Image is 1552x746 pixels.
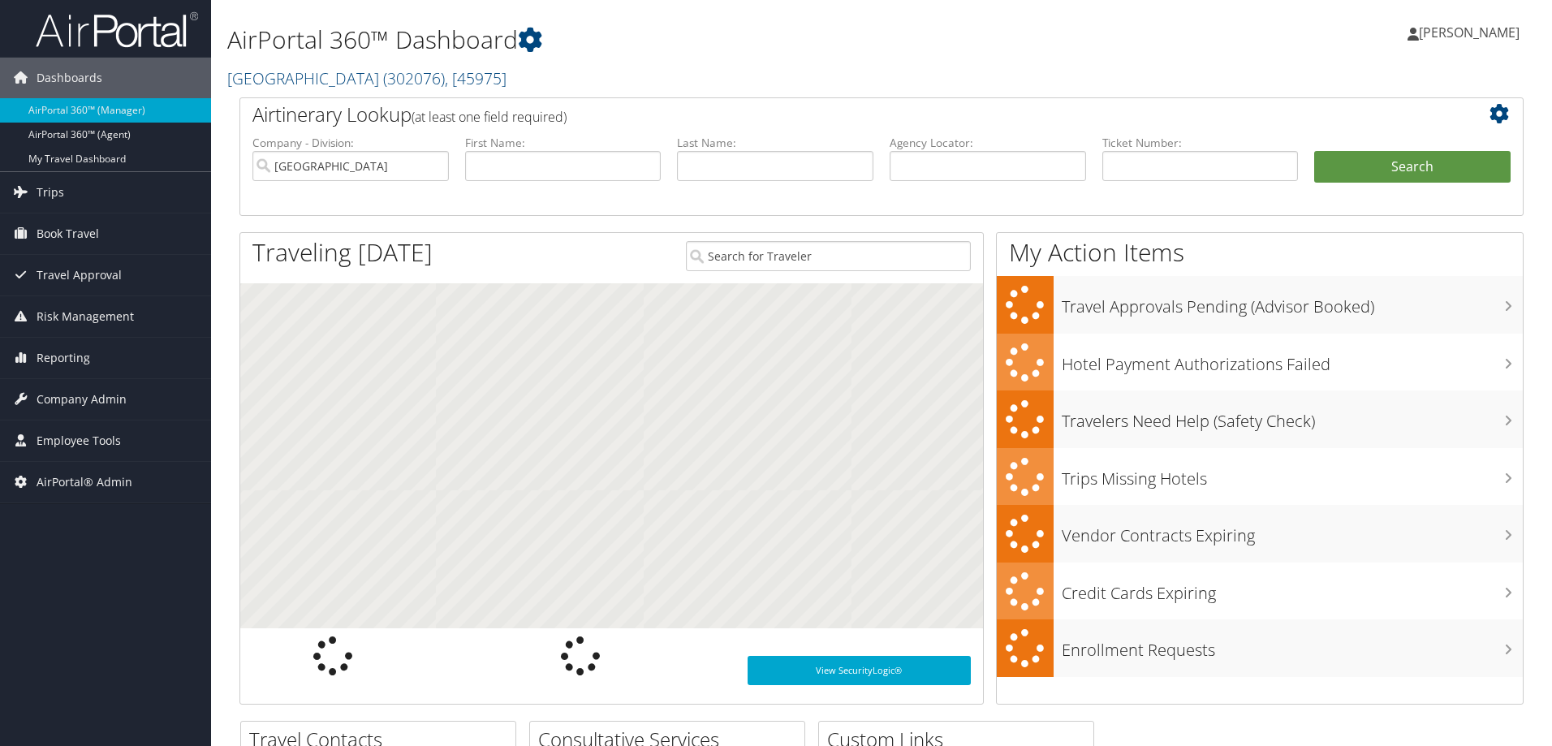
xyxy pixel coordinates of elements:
span: Employee Tools [37,420,121,461]
span: Dashboards [37,58,102,98]
a: Vendor Contracts Expiring [997,505,1523,563]
label: Agency Locator: [890,135,1086,151]
a: Travel Approvals Pending (Advisor Booked) [997,276,1523,334]
a: View SecurityLogic® [748,656,971,685]
h3: Credit Cards Expiring [1062,574,1523,605]
a: Enrollment Requests [997,619,1523,677]
h3: Hotel Payment Authorizations Failed [1062,345,1523,376]
label: First Name: [465,135,662,151]
h2: Airtinerary Lookup [252,101,1403,128]
h3: Trips Missing Hotels [1062,459,1523,490]
span: Company Admin [37,379,127,420]
a: Hotel Payment Authorizations Failed [997,334,1523,391]
a: [GEOGRAPHIC_DATA] [227,67,507,89]
span: (at least one field required) [412,108,567,126]
span: Trips [37,172,64,213]
h1: Traveling [DATE] [252,235,433,270]
h3: Vendor Contracts Expiring [1062,516,1523,547]
button: Search [1314,151,1511,183]
span: , [ 45975 ] [445,67,507,89]
h1: AirPortal 360™ Dashboard [227,23,1100,57]
h3: Travelers Need Help (Safety Check) [1062,402,1523,433]
span: AirPortal® Admin [37,462,132,502]
h1: My Action Items [997,235,1523,270]
span: Risk Management [37,296,134,337]
h3: Enrollment Requests [1062,631,1523,662]
a: Trips Missing Hotels [997,448,1523,506]
a: Travelers Need Help (Safety Check) [997,390,1523,448]
label: Ticket Number: [1102,135,1299,151]
label: Last Name: [677,135,873,151]
span: Reporting [37,338,90,378]
h3: Travel Approvals Pending (Advisor Booked) [1062,287,1523,318]
label: Company - Division: [252,135,449,151]
span: Travel Approval [37,255,122,295]
span: [PERSON_NAME] [1419,24,1520,41]
a: Credit Cards Expiring [997,563,1523,620]
input: Search for Traveler [686,241,971,271]
a: [PERSON_NAME] [1408,8,1536,57]
span: ( 302076 ) [383,67,445,89]
img: airportal-logo.png [36,11,198,49]
span: Book Travel [37,213,99,254]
